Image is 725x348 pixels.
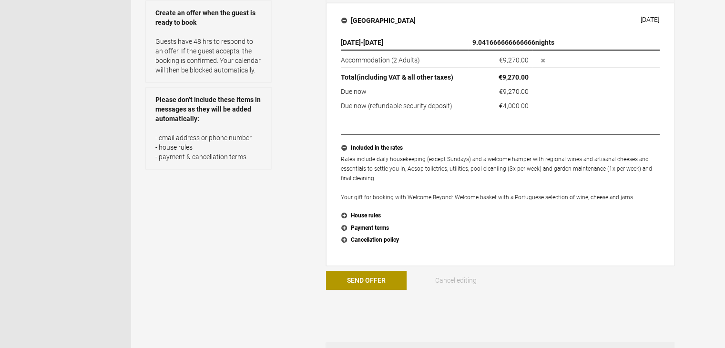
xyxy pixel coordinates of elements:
[499,88,529,95] flynt-currency: €9,270.00
[326,271,407,290] button: Send Offer
[469,35,532,50] th: nights
[416,271,496,290] button: Cancel editing
[357,73,453,81] span: (including VAT & all other taxes)
[499,73,529,81] flynt-currency: €9,270.00
[472,39,535,46] span: 9.041666666666666
[341,68,469,85] th: Total
[341,222,660,235] button: Payment terms
[155,8,262,27] strong: Create an offer when the guest is ready to book
[334,10,667,31] button: [GEOGRAPHIC_DATA] [DATE]
[341,210,660,222] button: House rules
[499,56,529,64] flynt-currency: €9,270.00
[155,37,262,75] p: Guests have 48 hrs to respond to an offer. If the guest accepts, the booking is confirmed. Your c...
[341,39,361,46] span: [DATE]
[363,39,383,46] span: [DATE]
[341,35,469,50] th: -
[341,234,660,246] button: Cancellation policy
[341,99,469,111] td: Due now (refundable security deposit)
[641,16,659,23] div: [DATE]
[341,50,469,68] td: Accommodation (2 Adults)
[341,84,469,99] td: Due now
[499,102,529,110] flynt-currency: €4,000.00
[155,95,262,123] strong: Please don’t include these items in messages as they will be added automatically:
[341,154,660,202] p: Rates include daily housekeeping (except Sundays) and a welcome hamper with regional wines and ar...
[341,16,416,25] h4: [GEOGRAPHIC_DATA]
[341,142,660,154] button: Included in the rates
[155,133,262,162] p: - email address or phone number - house rules - payment & cancellation terms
